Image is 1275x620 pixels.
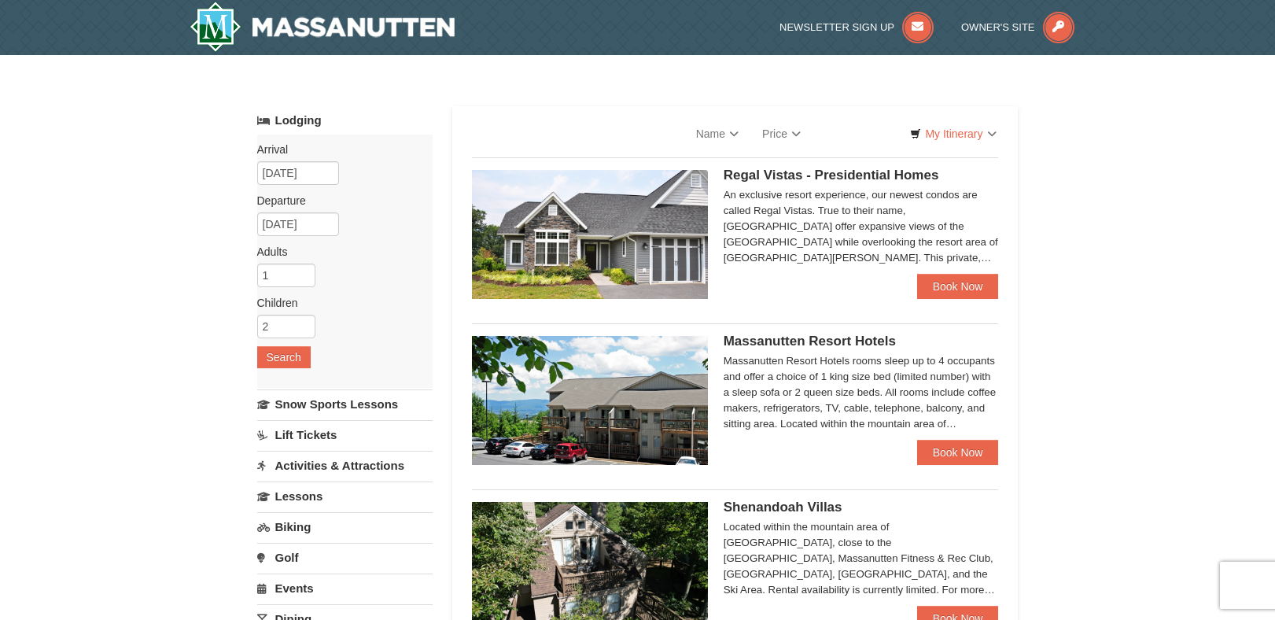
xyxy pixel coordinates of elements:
[257,193,421,209] label: Departure
[257,574,433,603] a: Events
[257,512,433,541] a: Biking
[724,500,842,515] span: Shenandoah Villas
[257,389,433,419] a: Snow Sports Lessons
[472,336,708,465] img: 19219026-1-e3b4ac8e.jpg
[779,21,934,33] a: Newsletter Sign Up
[917,440,999,465] a: Book Now
[257,451,433,480] a: Activities & Attractions
[961,21,1074,33] a: Owner's Site
[724,519,999,598] div: Located within the mountain area of [GEOGRAPHIC_DATA], close to the [GEOGRAPHIC_DATA], Massanutte...
[257,106,433,135] a: Lodging
[257,543,433,572] a: Golf
[684,118,750,149] a: Name
[917,274,999,299] a: Book Now
[724,168,939,183] span: Regal Vistas - Presidential Homes
[257,346,311,368] button: Search
[724,187,999,266] div: An exclusive resort experience, our newest condos are called Regal Vistas. True to their name, [G...
[257,142,421,157] label: Arrival
[257,244,421,260] label: Adults
[190,2,455,52] img: Massanutten Resort Logo
[724,353,999,432] div: Massanutten Resort Hotels rooms sleep up to 4 occupants and offer a choice of 1 king size bed (li...
[257,420,433,449] a: Lift Tickets
[750,118,813,149] a: Price
[257,482,433,511] a: Lessons
[900,122,1006,146] a: My Itinerary
[961,21,1035,33] span: Owner's Site
[190,2,455,52] a: Massanutten Resort
[472,170,708,299] img: 19218991-1-902409a9.jpg
[257,295,421,311] label: Children
[779,21,894,33] span: Newsletter Sign Up
[724,334,896,349] span: Massanutten Resort Hotels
